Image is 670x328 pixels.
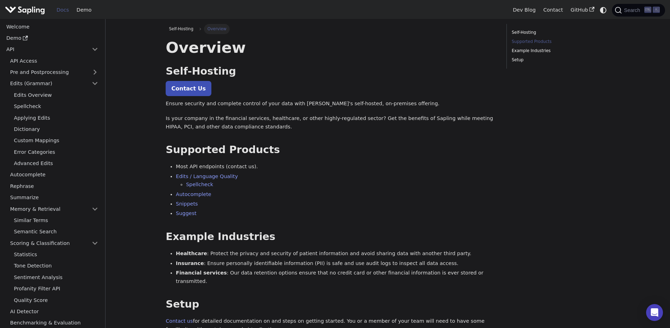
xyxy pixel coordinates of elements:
span: Self-Hosting [166,24,197,34]
p: Is your company in the financial services, healthcare, or other highly-regulated sector? Get the ... [166,114,496,131]
a: API Access [6,56,102,66]
a: Spellcheck [186,182,213,187]
button: Collapse sidebar category 'API' [88,44,102,55]
a: Error Categories [10,147,102,157]
a: GitHub [567,5,598,15]
a: Example Industries [512,48,607,54]
a: Similar Terms [10,215,102,226]
li: : Our data retention options ensure that no credit card or other financial information is ever st... [176,269,496,286]
a: Sapling.ai [5,5,47,15]
a: Sentiment Analysis [10,272,102,282]
a: Self-Hosting [512,29,607,36]
h2: Supported Products [166,144,496,156]
a: Benchmarking & Evaluation [6,318,102,328]
a: API [2,44,88,55]
button: Switch between dark and light mode (currently system mode) [598,5,608,15]
strong: Financial services [176,270,227,276]
h1: Overview [166,38,496,57]
a: Custom Mappings [10,135,102,146]
a: Contact [540,5,567,15]
li: : Ensure personally identifiable information (PII) is safe and use audit logs to inspect all data... [176,259,496,268]
a: Demo [2,33,102,43]
a: Applying Edits [10,113,102,123]
a: Profanity Filter API [10,284,102,294]
a: Contact Us [166,81,211,96]
a: Edits (Grammar) [6,78,102,89]
a: Welcome [2,21,102,32]
a: Snippets [176,201,198,207]
button: Search (Ctrl+K) [612,4,665,17]
span: Overview [204,24,230,34]
li: Most API endpoints (contact us). [176,163,496,171]
a: Quality Score [10,295,102,305]
a: AI Detector [6,307,102,317]
a: Spellcheck [10,101,102,112]
a: Autocomplete [176,191,211,197]
a: Edits / Language Quality [176,174,238,179]
a: Memory & Retrieval [6,204,102,214]
div: Open Intercom Messenger [646,304,663,321]
a: Rephrase [6,181,102,191]
nav: Breadcrumbs [166,24,496,34]
a: Dev Blog [509,5,539,15]
li: : Protect the privacy and security of patient information and avoid sharing data with another thi... [176,250,496,258]
a: Pre and Postprocessing [6,67,102,77]
a: Summarize [6,193,102,203]
a: Demo [73,5,95,15]
a: Supported Products [512,38,607,45]
a: Edits Overview [10,90,102,100]
a: Contact us [166,318,193,324]
p: Ensure security and complete control of your data with [PERSON_NAME]'s self-hosted, on-premises o... [166,100,496,108]
img: Sapling.ai [5,5,45,15]
a: Semantic Search [10,227,102,237]
span: Search [622,7,644,13]
h2: Example Industries [166,231,496,243]
strong: Insurance [176,260,204,266]
a: Autocomplete [6,170,102,180]
strong: Healthcare [176,251,207,256]
a: Docs [53,5,73,15]
a: Statistics [10,250,102,260]
a: Dictionary [10,124,102,134]
h2: Self-Hosting [166,65,496,78]
h2: Setup [166,298,496,311]
a: Advanced Edits [10,158,102,169]
a: Scoring & Classification [6,238,102,248]
kbd: K [653,7,660,13]
a: Setup [512,57,607,63]
a: Tone Detection [10,261,102,271]
a: Suggest [176,210,197,216]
